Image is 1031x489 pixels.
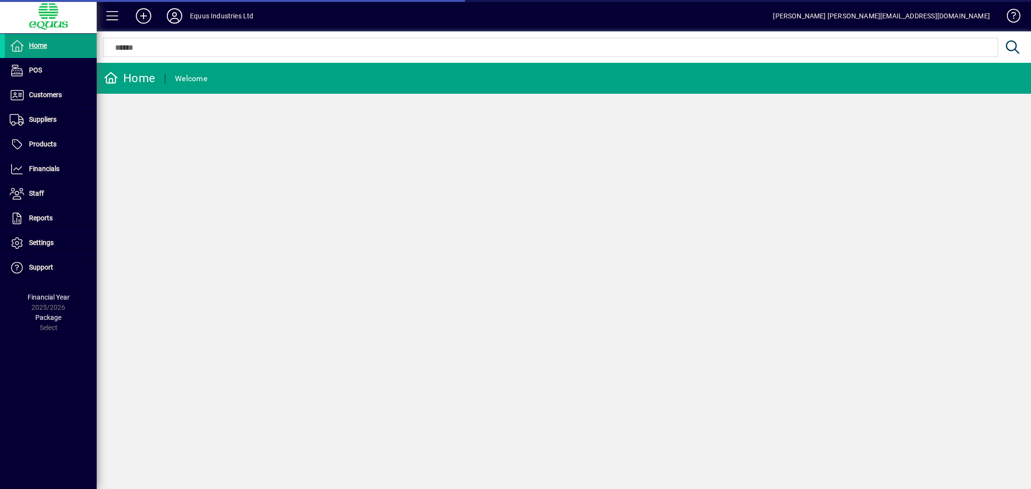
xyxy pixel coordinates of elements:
a: Products [5,132,97,157]
span: Products [29,140,57,148]
a: Settings [5,231,97,255]
a: Knowledge Base [1000,2,1019,33]
span: Package [35,314,61,321]
div: [PERSON_NAME] [PERSON_NAME][EMAIL_ADDRESS][DOMAIN_NAME] [773,8,990,24]
span: POS [29,66,42,74]
button: Profile [159,7,190,25]
button: Add [128,7,159,25]
span: Home [29,42,47,49]
a: Customers [5,83,97,107]
div: Welcome [175,71,207,86]
span: Staff [29,189,44,197]
span: Settings [29,239,54,246]
a: Suppliers [5,108,97,132]
a: Staff [5,182,97,206]
span: Customers [29,91,62,99]
div: Equus Industries Ltd [190,8,254,24]
a: POS [5,58,97,83]
div: Home [104,71,155,86]
span: Reports [29,214,53,222]
span: Suppliers [29,115,57,123]
a: Reports [5,206,97,230]
a: Financials [5,157,97,181]
span: Financials [29,165,59,173]
span: Support [29,263,53,271]
a: Support [5,256,97,280]
span: Financial Year [28,293,70,301]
